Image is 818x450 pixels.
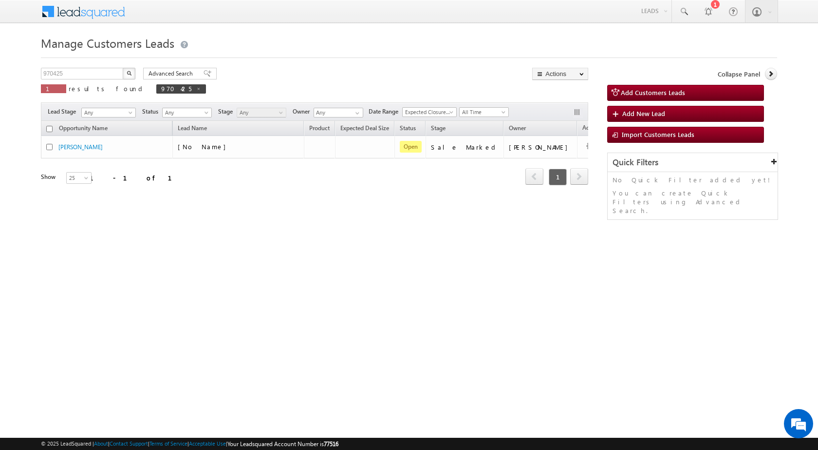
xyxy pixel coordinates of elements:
[309,124,330,132] span: Product
[621,88,685,97] span: Add Customers Leads
[94,440,108,447] a: About
[459,107,509,117] a: All Time
[525,168,543,185] span: prev
[613,176,773,184] p: No Quick Filter added yet!
[127,71,131,76] img: Search
[69,84,146,93] span: results found
[81,108,136,117] a: Any
[178,142,231,151] span: [No Name]
[58,143,103,151] a: [PERSON_NAME]
[41,439,338,449] span: © 2025 LeadSquared | | | | |
[48,107,80,116] span: Lead Stage
[403,108,453,117] span: Expected Closure Date
[509,143,573,152] div: [PERSON_NAME]
[549,169,567,185] span: 1
[227,440,338,448] span: Your Leadsquared Account Number is
[718,70,760,78] span: Collapse Panel
[173,123,212,136] span: Lead Name
[608,153,778,172] div: Quick Filters
[402,107,457,117] a: Expected Closure Date
[525,169,543,185] a: prev
[189,440,226,447] a: Acceptable Use
[622,130,694,138] span: Import Customers Leads
[324,440,338,448] span: 77516
[162,108,212,117] a: Any
[431,124,446,132] span: Stage
[161,84,191,93] span: 970425
[163,108,209,117] span: Any
[460,108,506,117] span: All Time
[142,107,162,116] span: Status
[570,169,588,185] a: next
[577,122,607,135] span: Actions
[149,440,187,447] a: Terms of Service
[532,68,588,80] button: Actions
[340,124,389,132] span: Expected Deal Size
[613,189,773,215] p: You can create Quick Filters using Advanced Search.
[314,108,363,117] input: Type to Search
[350,108,362,118] a: Show All Items
[400,141,422,153] span: Open
[426,123,450,136] a: Stage
[41,173,58,181] div: Show
[41,35,174,51] span: Manage Customers Leads
[369,107,402,116] span: Date Range
[509,124,526,132] span: Owner
[395,123,421,136] a: Status
[67,174,93,182] span: 25
[54,123,112,136] a: Opportunity Name
[431,143,499,152] div: Sale Marked
[82,108,132,117] span: Any
[218,107,237,116] span: Stage
[622,109,665,117] span: Add New Lead
[237,108,283,117] span: Any
[66,172,92,184] a: 25
[110,440,148,447] a: Contact Support
[570,168,588,185] span: next
[149,69,196,78] span: Advanced Search
[335,123,394,136] a: Expected Deal Size
[293,107,314,116] span: Owner
[237,108,286,117] a: Any
[59,124,108,132] span: Opportunity Name
[46,126,53,132] input: Check all records
[90,172,184,183] div: 1 - 1 of 1
[46,84,61,93] span: 1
